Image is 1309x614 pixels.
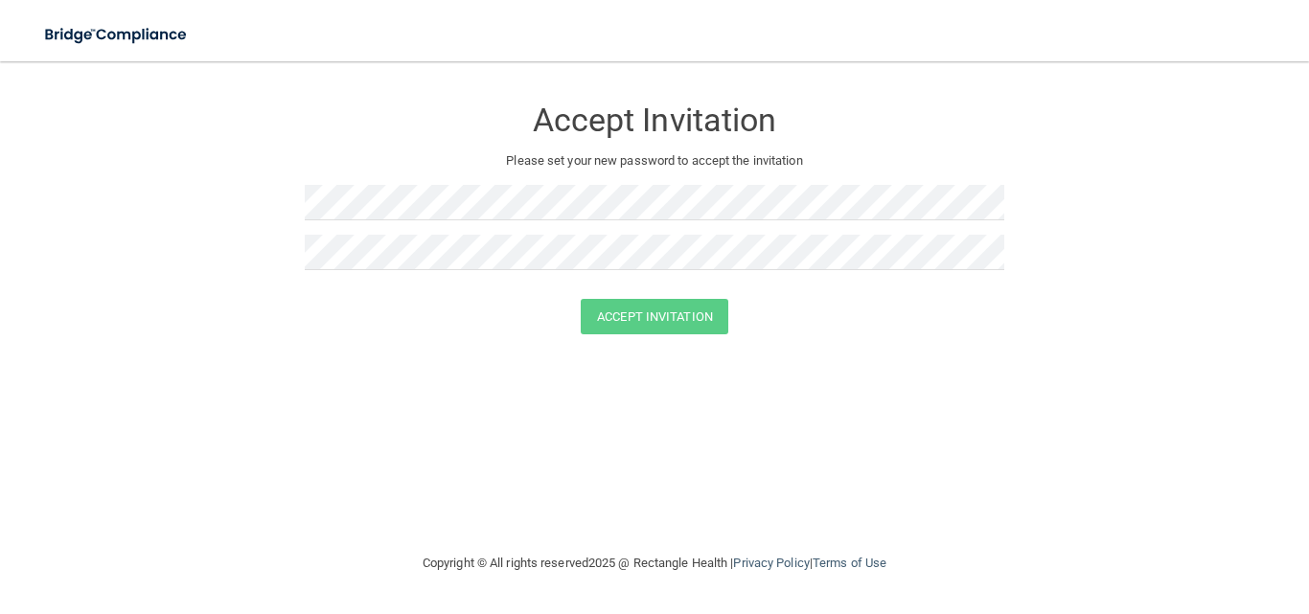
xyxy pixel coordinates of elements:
[305,102,1004,138] h3: Accept Invitation
[733,556,809,570] a: Privacy Policy
[581,299,728,334] button: Accept Invitation
[319,149,990,172] p: Please set your new password to accept the invitation
[29,15,205,55] img: bridge_compliance_login_screen.278c3ca4.svg
[813,556,886,570] a: Terms of Use
[305,533,1004,594] div: Copyright © All rights reserved 2025 @ Rectangle Health | |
